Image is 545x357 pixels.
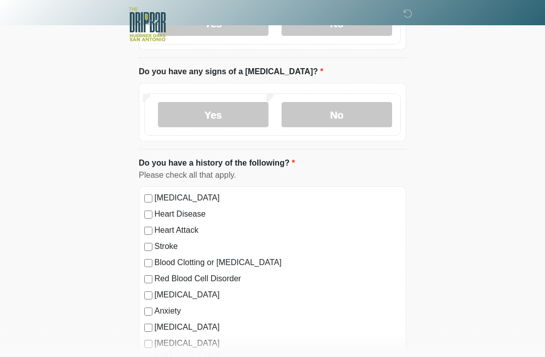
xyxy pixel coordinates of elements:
[139,66,323,78] label: Do you have any signs of a [MEDICAL_DATA]?
[139,158,295,170] label: Do you have a history of the following?
[154,257,401,269] label: Blood Clotting or [MEDICAL_DATA]
[144,292,152,300] input: [MEDICAL_DATA]
[154,322,401,334] label: [MEDICAL_DATA]
[144,340,152,348] input: [MEDICAL_DATA]
[129,8,166,41] img: The DRIPBaR - The Strand at Huebner Oaks Logo
[144,227,152,235] input: Heart Attack
[139,170,406,182] div: Please check all that apply.
[154,192,401,205] label: [MEDICAL_DATA]
[144,211,152,219] input: Heart Disease
[158,103,268,128] label: Yes
[154,289,401,301] label: [MEDICAL_DATA]
[144,276,152,284] input: Red Blood Cell Disorder
[144,260,152,268] input: Blood Clotting or [MEDICAL_DATA]
[144,308,152,316] input: Anxiety
[154,225,401,237] label: Heart Attack
[144,324,152,332] input: [MEDICAL_DATA]
[154,241,401,253] label: Stroke
[154,273,401,285] label: Red Blood Cell Disorder
[154,305,401,318] label: Anxiety
[282,103,392,128] label: No
[144,243,152,251] input: Stroke
[154,209,401,221] label: Heart Disease
[154,338,401,350] label: [MEDICAL_DATA]
[144,195,152,203] input: [MEDICAL_DATA]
